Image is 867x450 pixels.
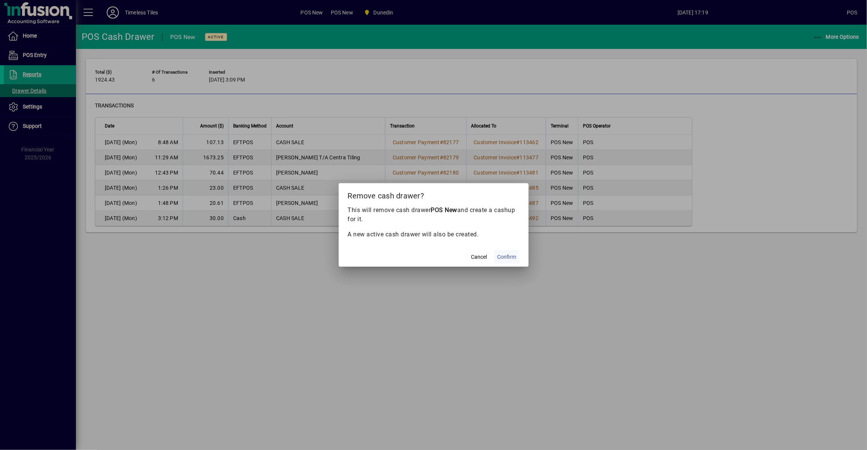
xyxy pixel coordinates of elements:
[339,183,529,205] h2: Remove cash drawer?
[431,206,458,214] b: POS New
[348,206,520,224] p: This will remove cash drawer and create a cashup for it.
[467,250,491,264] button: Cancel
[471,253,487,261] span: Cancel
[497,253,516,261] span: Confirm
[348,230,520,239] p: A new active cash drawer will also be created.
[494,250,520,264] button: Confirm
